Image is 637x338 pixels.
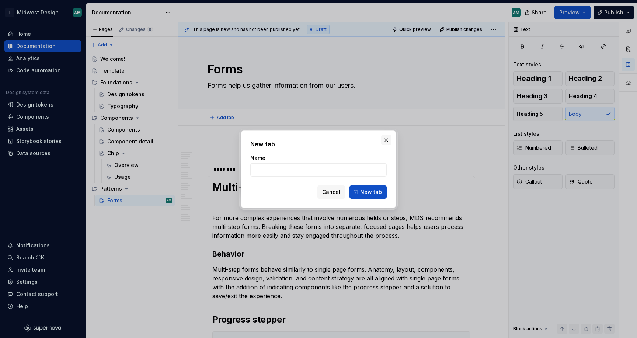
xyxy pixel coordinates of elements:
[250,154,265,162] label: Name
[250,140,387,149] h2: New tab
[317,185,345,199] button: Cancel
[360,188,382,196] span: New tab
[349,185,387,199] button: New tab
[322,188,340,196] span: Cancel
